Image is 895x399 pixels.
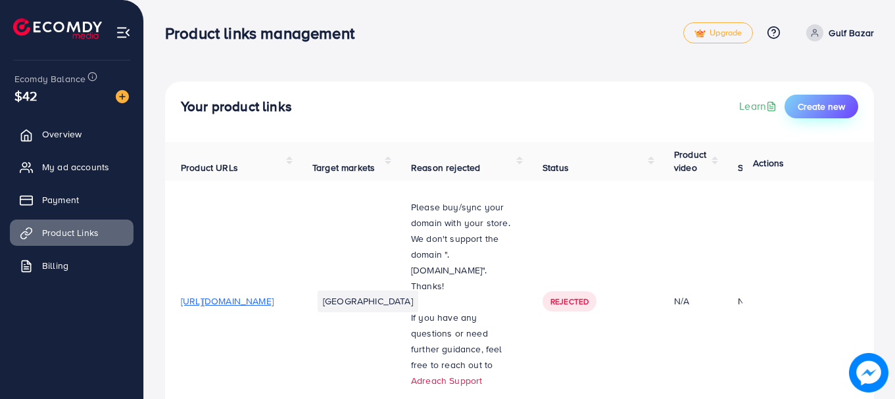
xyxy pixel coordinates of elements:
h3: Product links management [165,24,365,43]
a: Adreach Support [411,374,482,387]
span: Overview [42,128,82,141]
li: [GEOGRAPHIC_DATA] [318,291,418,312]
span: If you have any questions or need further guidance, feel free to reach out to [411,311,502,371]
span: Reason rejected [411,161,480,174]
span: Create new [798,100,845,113]
a: Overview [10,121,133,147]
a: My ad accounts [10,154,133,180]
span: Product URLs [181,161,238,174]
a: Learn [739,99,779,114]
span: Actions [753,156,784,170]
a: tickUpgrade [683,22,753,43]
span: Please buy/sync your domain with your store. We don't support the domain ".[DOMAIN_NAME]". Thanks! [411,200,510,293]
span: Upgrade [694,28,742,38]
span: Status [543,161,569,174]
img: logo [13,18,102,39]
div: N/A [674,294,706,308]
a: Billing [10,252,133,279]
span: Rejected [550,296,589,307]
span: Payment [42,193,79,206]
a: Gulf Bazar [801,24,874,41]
a: Product Links [10,220,133,246]
span: My ad accounts [42,160,109,174]
button: Create new [785,95,858,118]
p: Gulf Bazar [829,25,874,41]
span: Product Links [42,226,99,239]
span: Status video [738,161,790,174]
div: N/A [738,294,753,308]
img: tick [694,29,706,38]
img: image [116,90,129,103]
span: Ecomdy Balance [14,72,85,85]
img: menu [116,25,131,40]
span: [URL][DOMAIN_NAME] [181,294,274,308]
span: Billing [42,259,68,272]
span: Target markets [312,161,375,174]
h4: Your product links [181,99,292,115]
a: Payment [10,187,133,213]
span: Product video [674,148,706,174]
img: image [849,353,888,392]
span: $42 [14,86,37,105]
